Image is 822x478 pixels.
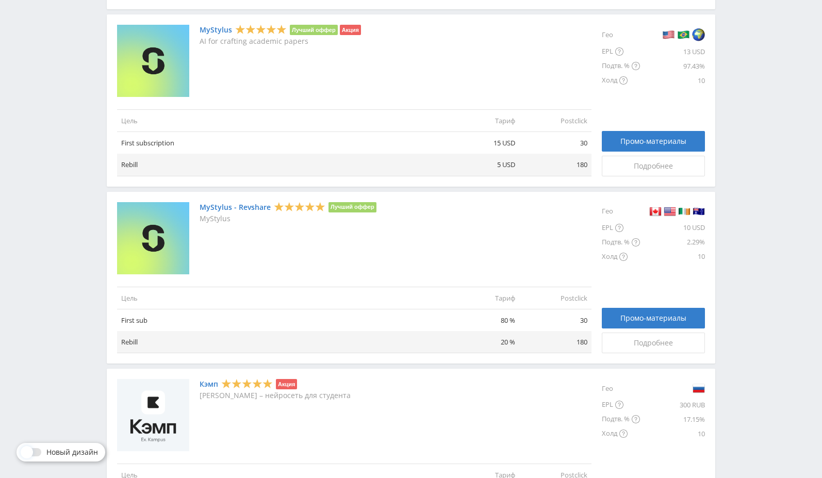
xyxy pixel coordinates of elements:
[602,333,705,353] a: Подробнее
[117,331,447,353] td: Rebill
[447,287,519,309] td: Тариф
[276,379,297,389] li: Акция
[117,202,189,274] img: MyStylus - Revshare
[640,59,705,73] div: 97.43%
[200,391,351,400] p: [PERSON_NAME] – нейросеть для студента
[117,132,447,154] td: First subscription
[519,109,591,131] td: Postclick
[340,25,361,35] li: Акция
[200,215,376,223] p: MyStylus
[640,412,705,426] div: 17.15%
[200,380,218,388] a: Кэмп
[620,314,686,322] span: Промо-материалы
[602,73,640,88] div: Холд
[640,73,705,88] div: 10
[200,203,271,211] a: MyStylus - Revshare
[602,235,640,250] div: Подтв. %
[640,221,705,235] div: 10 USD
[519,132,591,154] td: 30
[634,339,673,347] span: Подробнее
[274,201,325,212] div: 5 Stars
[602,379,640,398] div: Гео
[117,25,189,97] img: MyStylus
[602,59,640,73] div: Подтв. %
[221,378,273,389] div: 5 Stars
[602,221,640,235] div: EPL
[117,379,189,451] img: Кэмп
[519,331,591,353] td: 180
[117,309,447,331] td: First sub
[640,398,705,412] div: 300 RUB
[200,26,232,34] a: MyStylus
[602,426,640,441] div: Холд
[602,308,705,328] a: Промо-материалы
[640,235,705,250] div: 2.29%
[602,412,640,426] div: Подтв. %
[200,37,361,45] p: AI for crafting academic papers
[602,202,640,221] div: Гео
[519,154,591,176] td: 180
[519,287,591,309] td: Postclick
[46,448,98,456] span: Новый дизайн
[290,25,338,35] li: Лучший оффер
[328,202,376,212] li: Лучший оффер
[620,137,686,145] span: Промо-материалы
[640,426,705,441] div: 10
[602,250,640,264] div: Холд
[519,309,591,331] td: 30
[447,309,519,331] td: 80 %
[602,25,640,44] div: Гео
[634,162,673,170] span: Подробнее
[447,331,519,353] td: 20 %
[602,131,705,152] a: Промо-материалы
[117,154,447,176] td: Rebill
[602,398,640,412] div: EPL
[117,287,447,309] td: Цель
[602,44,640,59] div: EPL
[235,24,287,35] div: 5 Stars
[447,109,519,131] td: Тариф
[640,44,705,59] div: 13 USD
[117,109,447,131] td: Цель
[640,250,705,264] div: 10
[447,154,519,176] td: 5 USD
[602,156,705,176] a: Подробнее
[447,132,519,154] td: 15 USD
